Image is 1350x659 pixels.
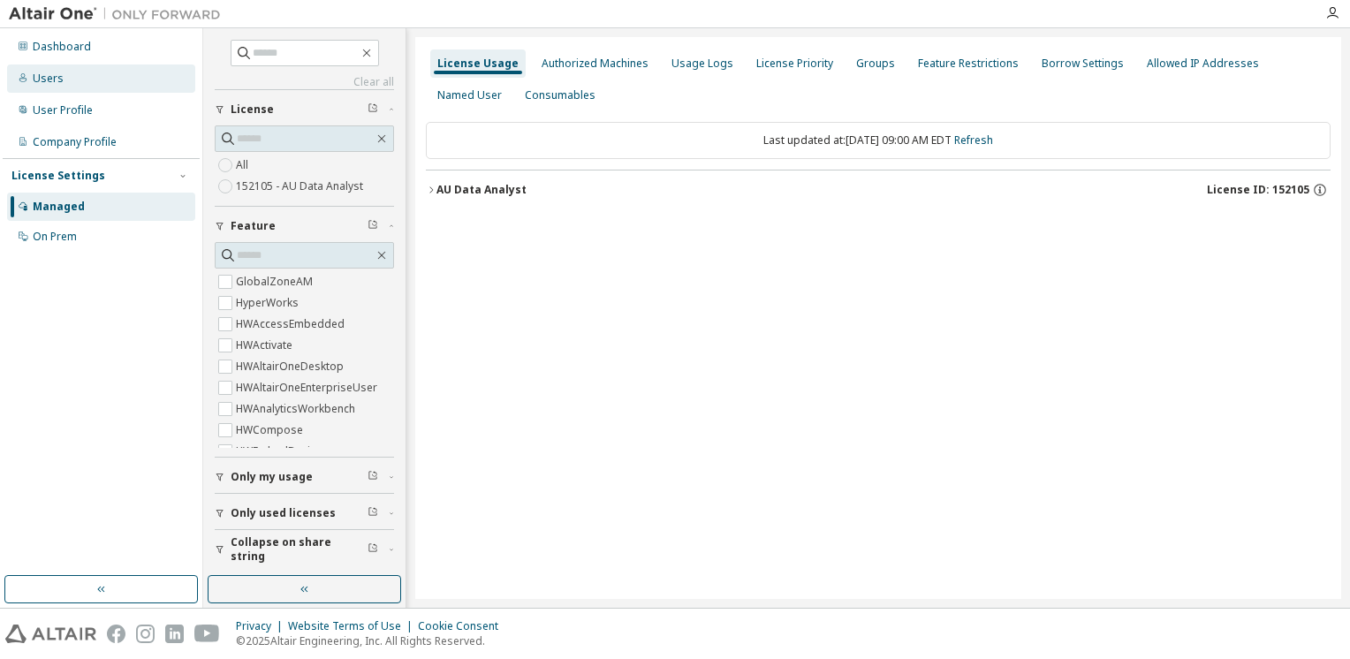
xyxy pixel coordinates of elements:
[1207,183,1309,197] span: License ID: 152105
[215,90,394,129] button: License
[856,57,895,71] div: Groups
[236,356,347,377] label: HWAltairOneDesktop
[542,57,648,71] div: Authorized Machines
[368,102,378,117] span: Clear filter
[5,625,96,643] img: altair_logo.svg
[236,398,359,420] label: HWAnalyticsWorkbench
[215,75,394,89] a: Clear all
[9,5,230,23] img: Altair One
[368,470,378,484] span: Clear filter
[215,494,394,533] button: Only used licenses
[231,102,274,117] span: License
[368,219,378,233] span: Clear filter
[1042,57,1124,71] div: Borrow Settings
[236,271,316,292] label: GlobalZoneAM
[231,219,276,233] span: Feature
[236,335,296,356] label: HWActivate
[33,135,117,149] div: Company Profile
[437,88,502,102] div: Named User
[165,625,184,643] img: linkedin.svg
[954,133,993,148] a: Refresh
[215,458,394,496] button: Only my usage
[107,625,125,643] img: facebook.svg
[236,314,348,335] label: HWAccessEmbedded
[231,535,368,564] span: Collapse on share string
[236,619,288,633] div: Privacy
[756,57,833,71] div: License Priority
[418,619,509,633] div: Cookie Consent
[231,470,313,484] span: Only my usage
[33,40,91,54] div: Dashboard
[426,122,1331,159] div: Last updated at: [DATE] 09:00 AM EDT
[236,155,252,176] label: All
[33,72,64,86] div: Users
[215,530,394,569] button: Collapse on share string
[436,183,527,197] div: AU Data Analyst
[368,506,378,520] span: Clear filter
[236,377,381,398] label: HWAltairOneEnterpriseUser
[11,169,105,183] div: License Settings
[236,176,367,197] label: 152105 - AU Data Analyst
[236,441,319,462] label: HWEmbedBasic
[136,625,155,643] img: instagram.svg
[368,542,378,557] span: Clear filter
[671,57,733,71] div: Usage Logs
[1147,57,1259,71] div: Allowed IP Addresses
[236,633,509,648] p: © 2025 Altair Engineering, Inc. All Rights Reserved.
[236,292,302,314] label: HyperWorks
[231,506,336,520] span: Only used licenses
[33,230,77,244] div: On Prem
[236,420,307,441] label: HWCompose
[194,625,220,643] img: youtube.svg
[33,103,93,117] div: User Profile
[525,88,595,102] div: Consumables
[288,619,418,633] div: Website Terms of Use
[215,207,394,246] button: Feature
[33,200,85,214] div: Managed
[918,57,1019,71] div: Feature Restrictions
[426,170,1331,209] button: AU Data AnalystLicense ID: 152105
[437,57,519,71] div: License Usage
